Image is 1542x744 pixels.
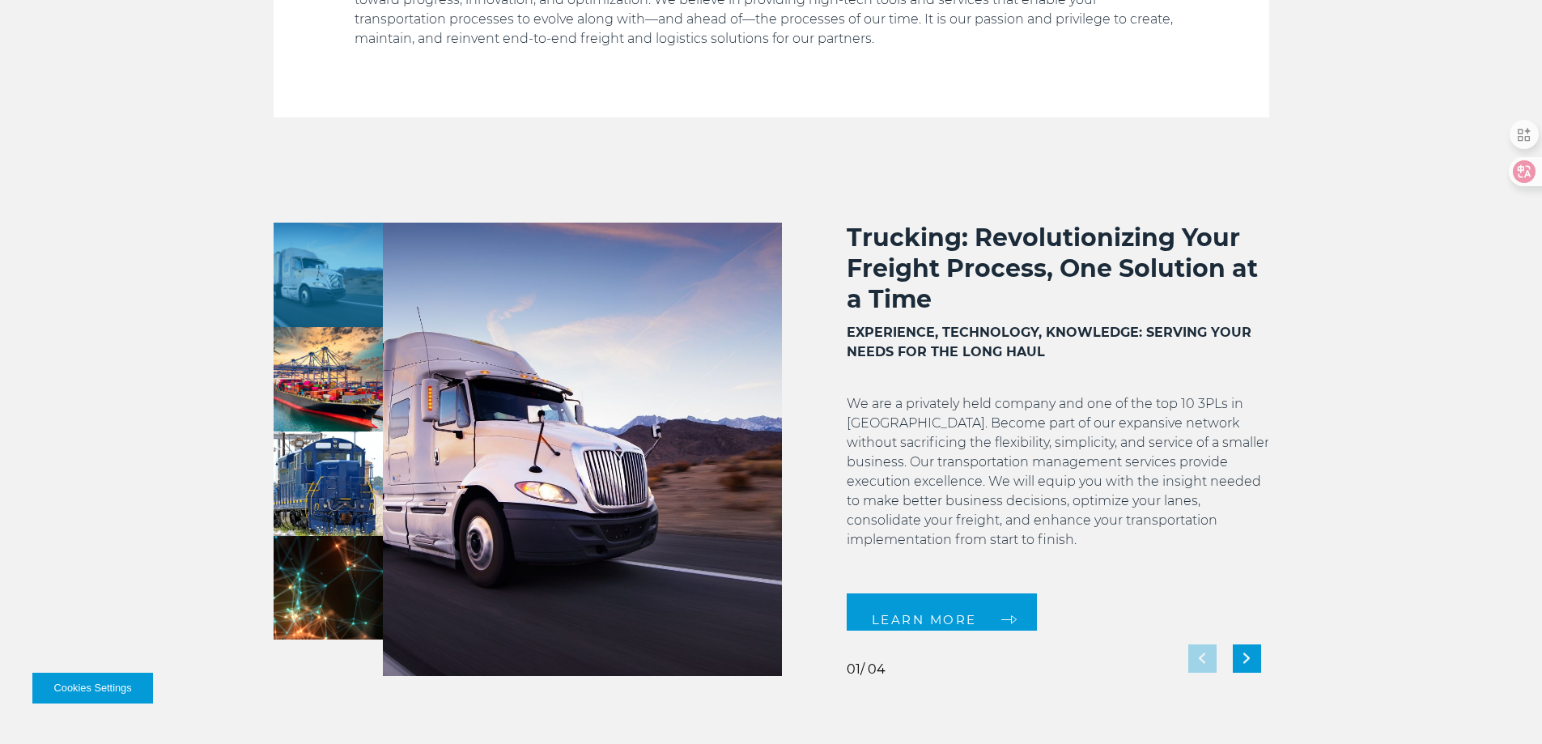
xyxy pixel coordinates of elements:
[847,663,886,676] div: / 04
[847,323,1269,362] h3: EXPERIENCE, TECHNOLOGY, KNOWLEDGE: SERVING YOUR NEEDS FOR THE LONG HAUL
[1233,644,1261,673] div: Next slide
[847,661,860,677] span: 01
[274,327,383,432] img: Ocean and Air Commercial Management
[32,673,153,704] button: Cookies Settings
[872,614,977,626] span: LEARN MORE
[274,536,383,640] img: Innovative Freight Logistics with Advanced Technology Solutions
[847,593,1037,645] a: LEARN MORE arrow arrow
[274,432,383,536] img: Improving Rail Logistics
[1243,653,1250,664] img: next slide
[847,223,1269,315] h2: Trucking: Revolutionizing Your Freight Process, One Solution at a Time
[847,394,1269,569] p: We are a privately held company and one of the top 10 3PLs in [GEOGRAPHIC_DATA]. Become part of o...
[383,223,782,676] img: Transportation management services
